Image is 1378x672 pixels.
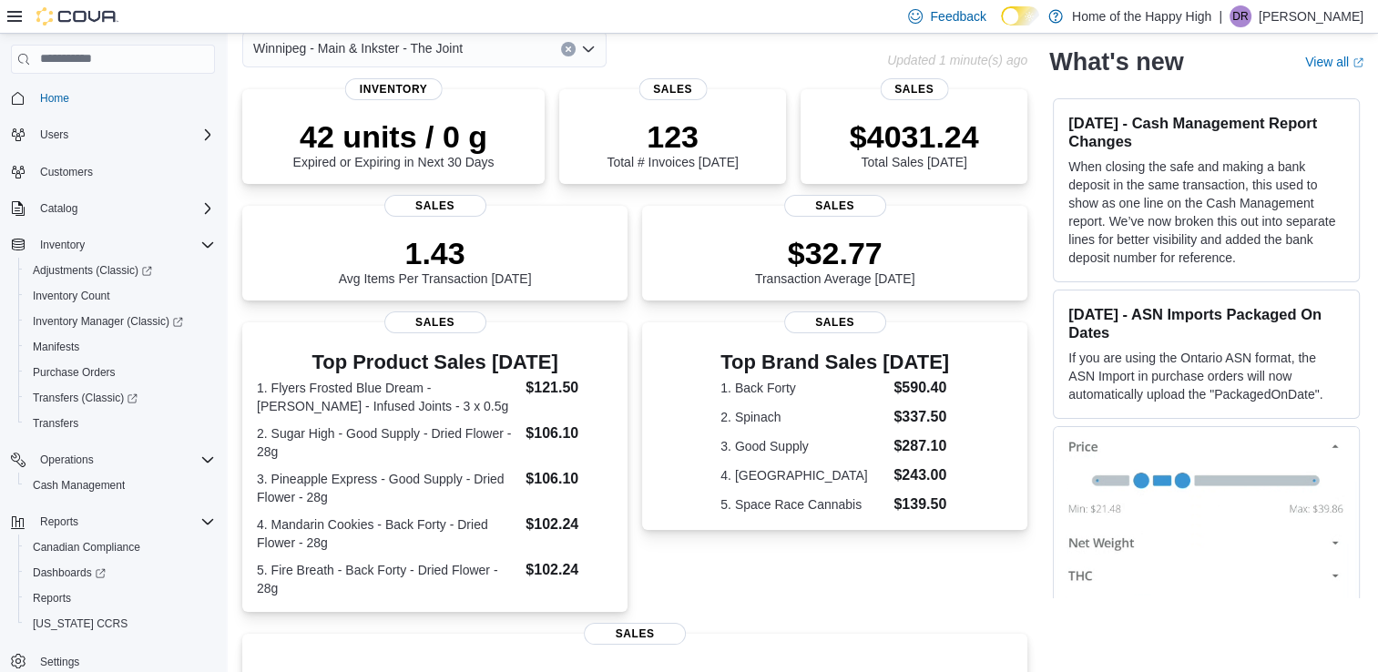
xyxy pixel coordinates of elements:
[33,391,138,405] span: Transfers (Classic)
[607,118,738,155] p: 123
[26,285,117,307] a: Inventory Count
[26,587,215,609] span: Reports
[18,611,222,636] button: [US_STATE] CCRS
[1352,57,1363,68] svg: External link
[4,232,222,258] button: Inventory
[257,470,518,506] dt: 3. Pineapple Express - Good Supply - Dried Flower - 28g
[930,7,985,25] span: Feedback
[26,613,135,635] a: [US_STATE] CCRS
[33,449,215,471] span: Operations
[26,260,215,281] span: Adjustments (Classic)
[18,360,222,385] button: Purchase Orders
[4,158,222,185] button: Customers
[33,340,79,354] span: Manifests
[1232,5,1248,27] span: DR
[33,124,215,146] span: Users
[33,511,86,533] button: Reports
[720,408,886,426] dt: 2. Spinach
[18,585,222,611] button: Reports
[339,235,532,286] div: Avg Items Per Transaction [DATE]
[26,361,215,383] span: Purchase Orders
[33,449,101,471] button: Operations
[26,336,87,358] a: Manifests
[26,613,215,635] span: Washington CCRS
[257,561,518,597] dt: 5. Fire Breath - Back Forty - Dried Flower - 28g
[33,263,152,278] span: Adjustments (Classic)
[26,536,215,558] span: Canadian Compliance
[18,258,222,283] a: Adjustments (Classic)
[18,309,222,334] a: Inventory Manager (Classic)
[880,78,948,100] span: Sales
[33,365,116,380] span: Purchase Orders
[18,560,222,585] a: Dashboards
[40,91,69,106] span: Home
[26,562,113,584] a: Dashboards
[4,122,222,148] button: Users
[26,260,159,281] a: Adjustments (Classic)
[257,424,518,461] dt: 2. Sugar High - Good Supply - Dried Flower - 28g
[887,53,1027,67] p: Updated 1 minute(s) ago
[26,361,123,383] a: Purchase Orders
[850,118,979,155] p: $4031.24
[33,198,85,219] button: Catalog
[893,406,949,428] dd: $337.50
[26,562,215,584] span: Dashboards
[850,118,979,169] div: Total Sales [DATE]
[526,468,613,490] dd: $106.10
[720,379,886,397] dt: 1. Back Forty
[893,494,949,515] dd: $139.50
[755,235,915,286] div: Transaction Average [DATE]
[18,473,222,498] button: Cash Management
[18,283,222,309] button: Inventory Count
[26,387,215,409] span: Transfers (Classic)
[784,195,886,217] span: Sales
[40,165,93,179] span: Customers
[26,387,145,409] a: Transfers (Classic)
[584,623,686,645] span: Sales
[18,385,222,411] a: Transfers (Classic)
[384,311,486,333] span: Sales
[257,515,518,552] dt: 4. Mandarin Cookies - Back Forty - Dried Flower - 28g
[33,161,100,183] a: Customers
[33,289,110,303] span: Inventory Count
[26,336,215,358] span: Manifests
[581,42,596,56] button: Open list of options
[40,238,85,252] span: Inventory
[1259,5,1363,27] p: [PERSON_NAME]
[33,160,215,183] span: Customers
[18,334,222,360] button: Manifests
[257,351,613,373] h3: Top Product Sales [DATE]
[4,196,222,221] button: Catalog
[36,7,118,25] img: Cova
[26,311,215,332] span: Inventory Manager (Classic)
[40,201,77,216] span: Catalog
[384,195,486,217] span: Sales
[293,118,495,155] p: 42 units / 0 g
[526,423,613,444] dd: $106.10
[33,124,76,146] button: Users
[4,447,222,473] button: Operations
[1068,158,1344,267] p: When closing the safe and making a bank deposit in the same transaction, this used to show as one...
[1049,47,1183,76] h2: What's new
[26,412,86,434] a: Transfers
[26,474,215,496] span: Cash Management
[720,437,886,455] dt: 3. Good Supply
[1001,6,1039,25] input: Dark Mode
[40,655,79,669] span: Settings
[293,118,495,169] div: Expired or Expiring in Next 30 Days
[18,411,222,436] button: Transfers
[561,42,576,56] button: Clear input
[1068,349,1344,403] p: If you are using the Ontario ASN format, the ASN Import in purchase orders will now automatically...
[1230,5,1251,27] div: Darian Ronald
[33,511,215,533] span: Reports
[33,540,140,555] span: Canadian Compliance
[1068,305,1344,341] h3: [DATE] - ASN Imports Packaged On Dates
[345,78,443,100] span: Inventory
[1219,5,1222,27] p: |
[893,464,949,486] dd: $243.00
[26,536,148,558] a: Canadian Compliance
[33,314,183,329] span: Inventory Manager (Classic)
[339,235,532,271] p: 1.43
[33,649,215,672] span: Settings
[26,285,215,307] span: Inventory Count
